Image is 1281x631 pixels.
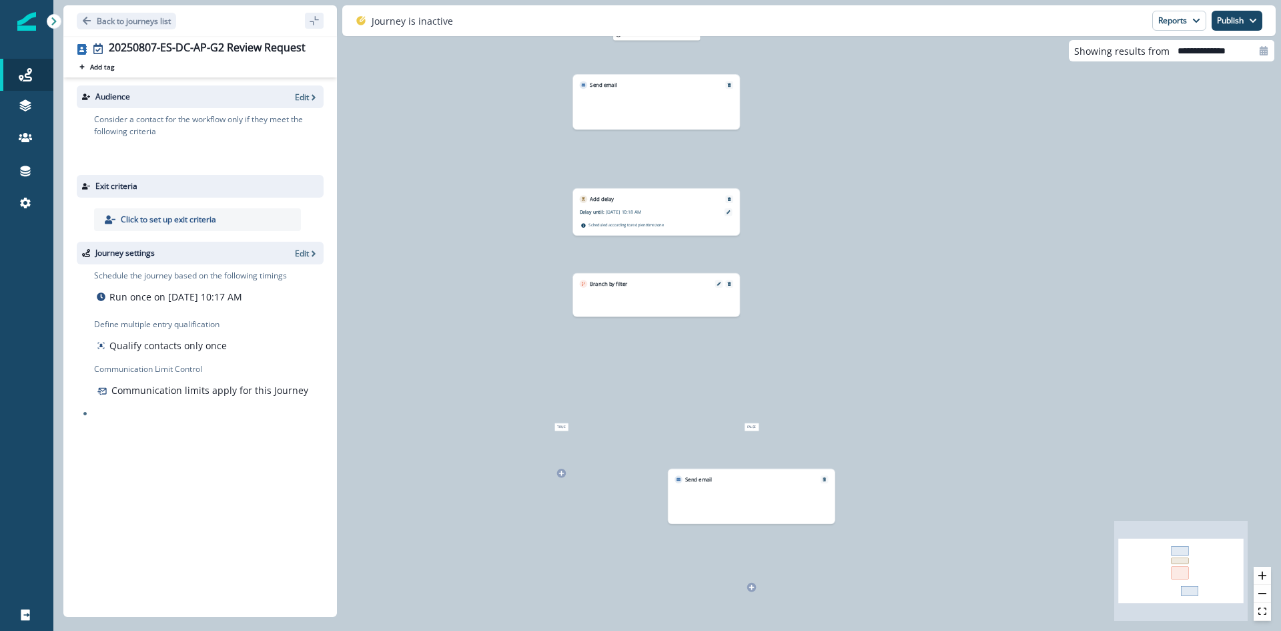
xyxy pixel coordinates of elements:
[97,15,171,27] p: Back to journeys list
[689,423,814,431] div: False
[499,423,624,431] div: True
[1212,11,1262,31] button: Publish
[17,12,36,31] img: Inflection
[295,248,309,259] p: Edit
[111,383,308,397] p: Communication limits apply for this Journey
[724,83,735,87] button: Remove
[606,208,687,215] p: [DATE] 10:18 AM
[94,114,324,138] p: Consider a contact for the workflow only if they meet the following criteria
[724,282,735,286] button: Remove
[121,214,216,226] p: Click to set up exit criteria
[295,91,318,103] button: Edit
[1074,44,1170,58] p: Showing results from
[305,13,324,29] button: sidebar collapse toggle
[94,363,324,375] p: Communication Limit Control
[554,423,568,431] span: True
[819,477,830,482] button: Remove
[109,339,227,353] p: Qualify contacts only once
[724,197,735,202] button: Remove
[90,63,114,71] p: Add tag
[295,91,309,103] p: Edit
[580,208,606,215] p: Delay until:
[372,14,453,28] p: Journey is inactive
[588,222,664,228] p: Scheduled according to recipient timezone
[685,475,713,483] p: Send email
[1254,567,1271,585] button: zoom in
[295,248,318,259] button: Edit
[77,13,176,29] button: Go back
[109,290,242,304] p: Run once on [DATE] 10:17 AM
[1254,585,1271,603] button: zoom out
[668,469,835,524] div: Send emailRemove
[590,280,627,288] p: Branch by filter
[95,247,155,259] p: Journey settings
[714,282,725,286] button: Edit
[572,74,740,130] div: Send emailRemove
[77,61,117,72] button: Add tag
[94,319,230,331] p: Define multiple entry qualification
[109,41,306,56] div: 20250807-ES-DC-AP-G2 Review Request
[590,195,614,203] p: Add delay
[572,273,740,317] div: Branch by filterEditRemove
[95,91,130,103] p: Audience
[745,423,759,431] span: False
[94,270,287,282] p: Schedule the journey based on the following timings
[1152,11,1206,31] button: Reports
[1254,603,1271,621] button: fit view
[590,81,617,89] p: Send email
[95,180,137,192] p: Exit criteria
[572,188,740,236] div: Add delayRemoveDelay until:[DATE] 10:18 AMScheduled according torecipienttimezone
